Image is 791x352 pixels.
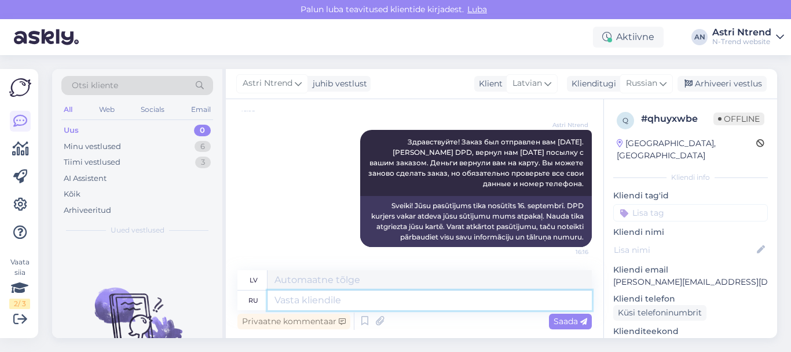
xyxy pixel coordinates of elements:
[111,225,164,235] span: Uued vestlused
[308,78,367,90] div: juhib vestlust
[617,137,756,162] div: [GEOGRAPHIC_DATA], [GEOGRAPHIC_DATA]
[626,77,657,90] span: Russian
[64,205,111,216] div: Arhiveeritud
[512,77,542,90] span: Latvian
[189,102,213,117] div: Email
[613,276,768,288] p: [PERSON_NAME][EMAIL_ADDRESS][DOMAIN_NAME]
[613,264,768,276] p: Kliendi email
[237,314,350,329] div: Privaatne kommentaar
[613,172,768,183] div: Kliendi info
[593,27,664,48] div: Aktiivne
[64,141,121,153] div: Minu vestlused
[712,37,771,46] div: N-Trend website
[691,29,708,45] div: AN
[613,204,768,222] input: Lisa tag
[567,78,616,90] div: Klienditugi
[613,305,706,321] div: Küsi telefoninumbrit
[9,78,31,97] img: Askly Logo
[622,116,628,125] span: q
[72,79,118,92] span: Otsi kliente
[613,190,768,202] p: Kliendi tag'id
[138,102,167,117] div: Socials
[195,141,211,153] div: 6
[554,316,587,326] span: Saada
[614,244,755,256] input: Lisa nimi
[194,125,211,136] div: 0
[64,125,79,136] div: Uus
[61,102,75,117] div: All
[613,226,768,238] p: Kliendi nimi
[64,157,120,168] div: Tiimi vestlused
[64,173,107,184] div: AI Assistent
[545,121,588,129] span: Astri Ntrend
[248,291,258,310] div: ru
[360,196,592,247] div: Sveiki! Jūsu pasūtījums tika nosūtīts 16. septembrī. DPD kurjers vakar atdeva jūsu sūtījumu mums ...
[97,102,117,117] div: Web
[613,325,768,338] p: Klienditeekond
[712,28,771,37] div: Astri Ntrend
[243,77,292,90] span: Astri Ntrend
[368,137,585,188] span: Здравствуйте! Заказ был отправлен вам [DATE]. [PERSON_NAME] DPD, вернул нам [DATE] посылку с ваши...
[641,112,713,126] div: # qhuyxwbe
[545,248,588,256] span: 16:16
[713,113,764,125] span: Offline
[9,257,30,309] div: Vaata siia
[64,188,80,200] div: Kõik
[464,4,490,14] span: Luba
[678,76,767,92] div: Arhiveeri vestlus
[712,28,784,46] a: Astri NtrendN-Trend website
[9,299,30,309] div: 2 / 3
[195,157,211,168] div: 3
[250,270,258,290] div: lv
[613,293,768,305] p: Kliendi telefon
[474,78,503,90] div: Klient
